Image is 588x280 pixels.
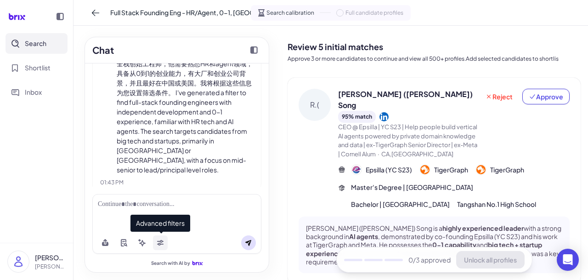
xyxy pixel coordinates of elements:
button: Send message [241,235,256,250]
button: Inbox [6,82,68,103]
span: Bachelor | [GEOGRAPHIC_DATA] [351,200,450,209]
span: [PERSON_NAME] ([PERSON_NAME]) Song [338,89,475,111]
h2: Review 5 initial matches [288,40,581,53]
span: TigerGraph [434,165,468,175]
span: Search with AI by [151,260,190,266]
p: 好的，我来帮你整理一下您对这位全栈创始工程师的要求。您正在寻找一位拥有独立开发经验的全栈创始工程师，他需要熟悉HR和agent领域，具备从0到1的创业能力，有大厂和创业公司背景，并且最好在中国或... [117,40,254,175]
p: [PERSON_NAME] ([PERSON_NAME]) Song is a with a strong background in , demonstrated by co-founding... [306,224,562,266]
span: · [378,150,379,158]
span: CEO @ Epsilla | YC S23 | Help people build vertical AI agents powered by private domain knowledge... [338,123,477,158]
button: Search [6,33,68,54]
p: [PERSON_NAME][EMAIL_ADDRESS][DOMAIN_NAME] [35,263,66,271]
span: Epsilla (YC S23) [366,165,412,175]
div: 95 % match [338,111,376,123]
img: user_logo.png [8,251,29,272]
div: Open Intercom Messenger [557,249,579,271]
strong: big tech + startup experience [306,240,542,257]
strong: AI agents [349,232,378,240]
button: Collapse chat [247,43,261,57]
img: 公司logo [352,165,361,174]
span: TigerGraph [490,165,524,175]
span: Shortlist [25,63,51,73]
span: Advanced filters [130,215,190,232]
button: Shortlist [6,57,68,78]
button: Approve [522,89,570,104]
span: Search calibration [266,9,314,17]
span: Tangshan No.1 High School [457,200,536,209]
span: 0 /3 approved [408,255,451,265]
span: Full Stack Founding Eng - HR/Agent, 0-1, [GEOGRAPHIC_DATA]/[GEOGRAPHIC_DATA] [110,8,370,17]
span: Reject [485,92,513,101]
span: Approve [529,92,563,101]
span: Search [25,39,46,48]
button: Reject [479,89,519,104]
p: [PERSON_NAME] [35,253,66,263]
span: Master's Degree | [GEOGRAPHIC_DATA] [351,183,473,192]
span: CA,[GEOGRAPHIC_DATA] [381,150,453,158]
p: Approve 3 or more candidates to continue and view all 500+ profiles.Add selected candidates to sh... [288,55,581,63]
span: Inbox [25,87,42,97]
div: R.( [299,89,331,121]
strong: 0-1 capability [432,240,476,249]
span: Full candidate profiles [345,9,403,17]
img: 公司logo [420,165,430,174]
h2: Chat [92,43,114,57]
img: 公司logo [476,165,486,174]
strong: highly experienced leader [442,224,524,232]
div: 01:43 PM [100,178,254,187]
